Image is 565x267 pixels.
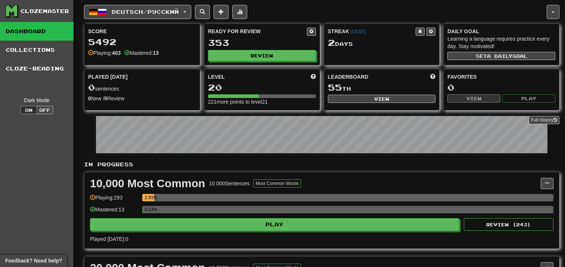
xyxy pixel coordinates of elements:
button: Play [502,94,555,103]
span: 2 [328,37,335,48]
strong: 403 [112,50,121,56]
div: Playing: [88,49,121,57]
strong: 0 [88,95,91,101]
div: 2.93% [145,194,154,201]
div: Clozemaster [21,7,69,15]
div: Ready for Review [208,28,307,35]
span: 55 [328,82,342,92]
button: More stats [232,5,247,19]
button: Search sentences [195,5,210,19]
div: Streak [328,28,416,35]
div: Dark Mode [6,97,68,104]
div: Learning a language requires practice every day. Stay motivated! [447,35,555,50]
div: Day s [328,38,436,48]
span: Deutsch / Русский [112,9,179,15]
button: Play [90,218,459,231]
div: 10,000 Most Common [90,178,205,189]
button: Review (243) [464,218,553,231]
button: Review [208,50,316,61]
span: This week in points, UTC [430,73,435,81]
button: On [21,106,37,114]
span: Score more points to level up [311,73,316,81]
strong: 13 [153,50,159,56]
div: Favorites [447,73,555,81]
span: Open feedback widget [5,257,62,264]
a: Full History [529,116,559,124]
span: Leaderboard [328,73,369,81]
div: 20 [208,83,316,92]
div: 353 [208,38,316,47]
button: Seta dailygoal [447,52,555,60]
button: View [447,94,500,103]
span: Played [DATE] [88,73,128,81]
span: 0 [88,82,95,92]
button: Deutsch/Русский [84,5,191,19]
div: 5492 [88,37,196,47]
div: 0 [447,83,555,92]
div: Score [88,28,196,35]
a: (CEST) [351,29,366,34]
span: Played [DATE]: 0 [90,236,128,242]
button: View [328,95,436,103]
button: Off [37,106,53,114]
button: Most Common Words [253,179,301,188]
span: a daily [487,53,512,59]
div: 221 more points to level 21 [208,98,316,106]
div: th [328,83,436,92]
div: Playing: 293 [90,194,139,206]
p: In Progress [84,161,559,168]
div: Mastered: 13 [90,206,139,218]
div: sentences [88,83,196,92]
span: Level [208,73,225,81]
div: Mastered: [124,49,159,57]
button: Add sentence to collection [214,5,229,19]
div: Daily Goal [447,28,555,35]
div: 10 000 Sentences [209,180,249,187]
div: New / Review [88,95,196,102]
strong: 0 [105,95,108,101]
